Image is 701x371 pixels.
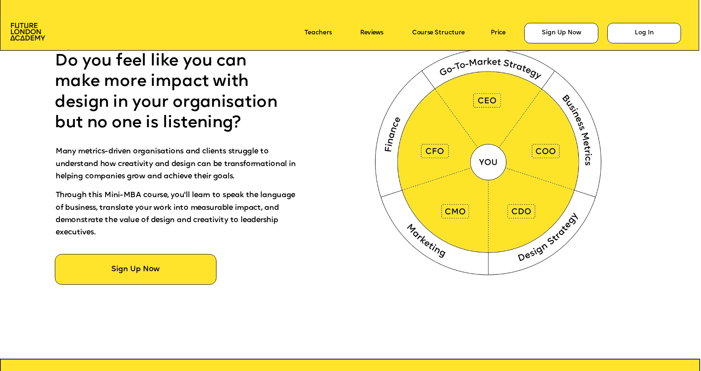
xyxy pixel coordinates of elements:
img: image-aac980e9-41de-4c2d-a048-f29dd30a0068.png [10,23,45,40]
a: Price [491,30,506,37]
a: Teachers [304,30,332,37]
span: Through this Mini-MBA course, you'll learn to speak the language of business, translate your work... [56,192,298,236]
a: Course Structure [412,30,465,37]
span: Do you feel like you can make more impact with design in your organisation but no one is listening? [55,53,282,131]
img: image-94416c34-2042-40bc-bb9b-e63dbcc6dc34.webp [359,29,620,291]
span: Many metrics-driven organisations and clients struggle to understand how creativity and design ca... [56,148,298,180]
a: Reviews [360,30,383,37]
